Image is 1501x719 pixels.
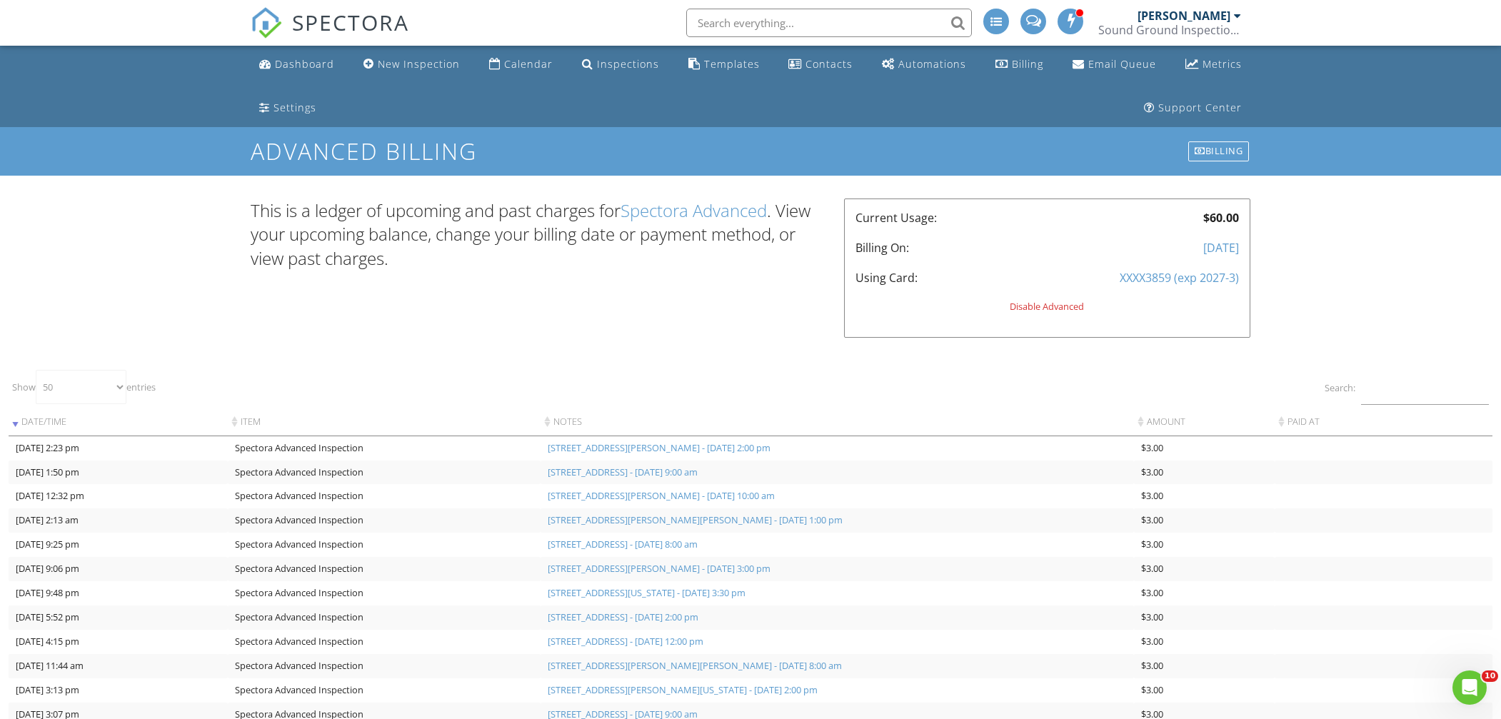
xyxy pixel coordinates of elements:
[548,562,770,575] a: [STREET_ADDRESS][PERSON_NAME] - [DATE] 3:00 pm
[228,484,541,508] td: Spectora Advanced Inspection
[358,51,466,78] a: New Inspection
[855,270,1005,286] div: Using Card:
[621,198,767,222] a: Spectora Advanced
[228,654,541,678] td: Spectora Advanced Inspection
[228,408,541,436] th: Item: activate to sort column ascending
[1203,210,1239,226] strong: $60.00
[1023,270,1239,286] div: XXXX3859 (exp 2027-3)
[1134,654,1275,678] td: $3.00
[9,508,228,533] td: [DATE] 2:13 am
[548,586,746,599] a: [STREET_ADDRESS][US_STATE] - [DATE] 3:30 pm
[1134,630,1275,654] td: $3.00
[541,408,1134,436] th: Notes: activate to sort column ascending
[251,7,282,39] img: The Best Home Inspection Software - Spectora
[253,51,340,78] a: Dashboard
[548,489,775,502] a: [STREET_ADDRESS][PERSON_NAME] - [DATE] 10:00 am
[1361,370,1489,405] input: Search:
[9,408,228,436] th: Date/Time: activate to sort column ascending
[1012,57,1043,71] div: Billing
[228,557,541,581] td: Spectora Advanced Inspection
[1134,484,1275,508] td: $3.00
[548,610,698,623] a: [STREET_ADDRESS] - [DATE] 2:00 pm
[228,461,541,485] td: Spectora Advanced Inspection
[1067,51,1162,78] a: Email Queue
[783,51,858,78] a: Contacts
[805,57,853,71] div: Contacts
[1134,581,1275,605] td: $3.00
[1158,101,1242,114] div: Support Center
[483,51,558,78] a: Calendar
[504,57,553,71] div: Calendar
[9,557,228,581] td: [DATE] 9:06 pm
[9,654,228,678] td: [DATE] 11:44 am
[1088,57,1156,71] div: Email Queue
[292,7,409,37] span: SPECTORA
[1134,678,1275,703] td: $3.00
[1098,23,1241,37] div: Sound Ground Inspections
[548,513,843,526] a: [STREET_ADDRESS][PERSON_NAME][PERSON_NAME] - [DATE] 1:00 pm
[1275,408,1492,436] th: Paid At: activate to sort column ascending
[1180,51,1248,78] a: Metrics
[704,57,760,71] div: Templates
[9,436,228,461] td: [DATE] 2:23 pm
[548,659,842,672] a: [STREET_ADDRESS][PERSON_NAME][PERSON_NAME] - [DATE] 8:00 am
[1138,95,1248,121] a: Support Center
[9,630,228,654] td: [DATE] 4:15 pm
[548,635,703,648] a: [STREET_ADDRESS] - [DATE] 12:00 pm
[1134,533,1275,557] td: $3.00
[228,533,541,557] td: Spectora Advanced Inspection
[1482,670,1498,682] span: 10
[275,57,334,71] div: Dashboard
[597,57,659,71] div: Inspections
[990,51,1049,78] a: Billing
[228,436,541,461] td: Spectora Advanced Inspection
[855,240,1005,256] div: Billing On:
[1134,436,1275,461] td: $3.00
[1188,141,1249,161] div: Billing
[548,466,698,478] a: [STREET_ADDRESS] - [DATE] 9:00 am
[1187,140,1250,163] a: Billing
[253,95,322,121] a: Settings
[9,533,228,557] td: [DATE] 9:25 pm
[9,678,228,703] td: [DATE] 3:13 pm
[228,630,541,654] td: Spectora Advanced Inspection
[855,210,1005,226] div: Current Usage:
[228,581,541,605] td: Spectora Advanced Inspection
[251,139,1250,164] h1: Advanced Billing
[686,9,972,37] input: Search everything...
[251,198,827,271] p: This is a ledger of upcoming and past charges for . View your upcoming balance, change your billi...
[1203,57,1242,71] div: Metrics
[548,538,698,550] a: [STREET_ADDRESS] - [DATE] 8:00 am
[855,301,1239,312] div: Disable Advanced
[1134,557,1275,581] td: $3.00
[228,678,541,703] td: Spectora Advanced Inspection
[1134,461,1275,485] td: $3.00
[9,484,228,508] td: [DATE] 12:32 pm
[9,605,228,630] td: [DATE] 5:52 pm
[898,57,966,71] div: Automations
[1134,508,1275,533] td: $3.00
[36,370,126,404] select: Showentries
[576,51,665,78] a: Inspections
[1325,370,1489,405] label: Search:
[683,51,765,78] a: Templates
[9,581,228,605] td: [DATE] 9:48 pm
[1203,240,1239,256] div: [DATE]
[228,605,541,630] td: Spectora Advanced Inspection
[548,441,770,454] a: [STREET_ADDRESS][PERSON_NAME] - [DATE] 2:00 pm
[1452,670,1487,705] iframe: Intercom live chat
[9,461,228,485] td: [DATE] 1:50 pm
[251,19,409,49] a: SPECTORA
[378,57,460,71] div: New Inspection
[273,101,316,114] div: Settings
[876,51,972,78] a: Automations (Advanced)
[1134,605,1275,630] td: $3.00
[1138,9,1230,23] div: [PERSON_NAME]
[228,508,541,533] td: Spectora Advanced Inspection
[548,683,818,696] a: [STREET_ADDRESS][PERSON_NAME][US_STATE] - [DATE] 2:00 pm
[12,370,103,404] label: Show entries
[1134,408,1275,436] th: Amount: activate to sort column ascending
